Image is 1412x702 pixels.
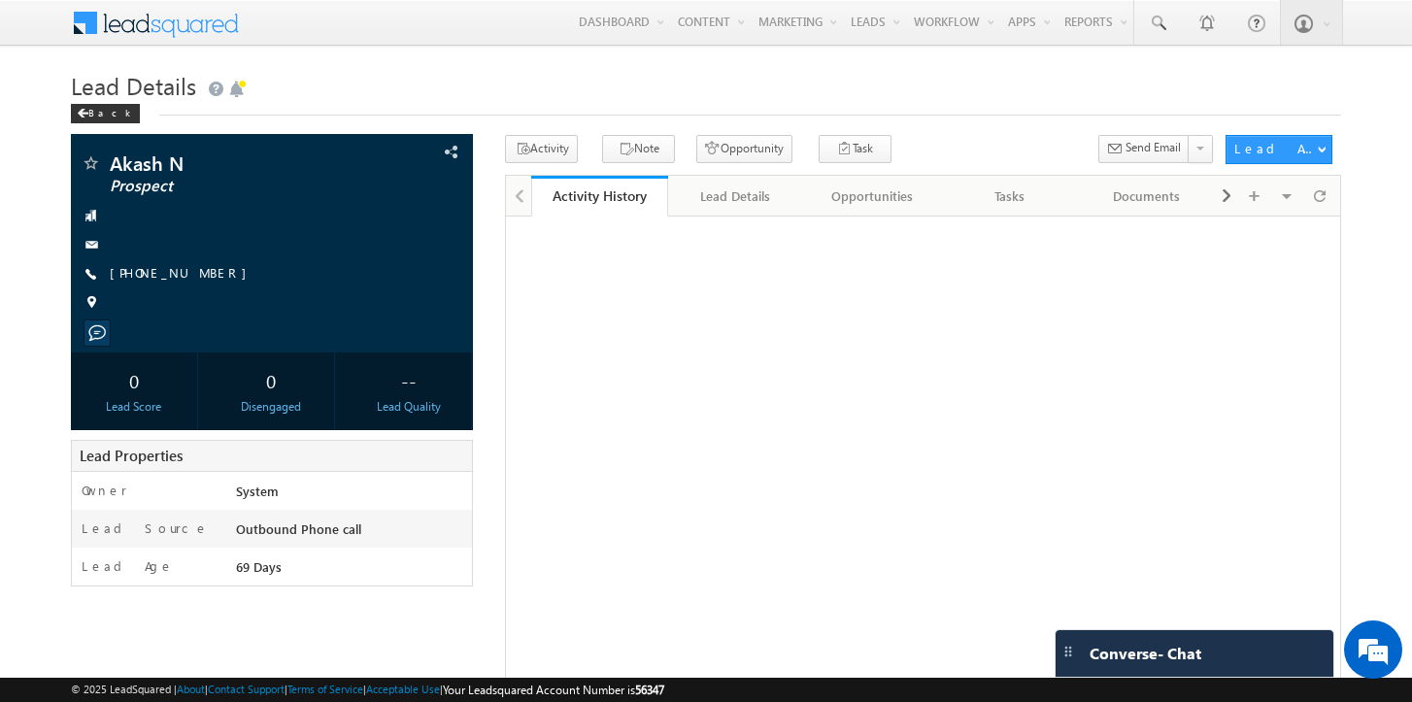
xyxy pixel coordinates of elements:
[1094,184,1198,208] div: Documents
[1234,140,1317,157] div: Lead Actions
[76,398,192,416] div: Lead Score
[110,264,256,281] a: [PHONE_NUMBER]
[82,482,127,499] label: Owner
[635,683,664,697] span: 56347
[546,186,654,205] div: Activity History
[821,184,925,208] div: Opportunities
[1060,644,1076,659] img: carter-drag
[110,177,358,196] span: Prospect
[443,683,664,697] span: Your Leadsquared Account Number is
[71,104,140,123] div: Back
[76,362,192,398] div: 0
[668,176,805,217] a: Lead Details
[177,683,205,695] a: About
[351,362,467,398] div: --
[531,176,668,217] a: Activity History
[71,681,664,699] span: © 2025 LeadSquared | | | | |
[602,135,675,163] button: Note
[82,519,209,537] label: Lead Source
[1079,176,1216,217] a: Documents
[71,70,196,101] span: Lead Details
[287,683,363,695] a: Terms of Service
[958,184,1061,208] div: Tasks
[805,176,942,217] a: Opportunities
[80,446,183,465] span: Lead Properties
[684,184,788,208] div: Lead Details
[82,557,174,575] label: Lead Age
[351,398,467,416] div: Lead Quality
[505,135,578,163] button: Activity
[71,103,150,119] a: Back
[231,519,471,547] div: Outbound Phone call
[213,398,329,416] div: Disengaged
[1126,139,1181,156] span: Send Email
[1226,135,1332,164] button: Lead Actions
[366,683,440,695] a: Acceptable Use
[231,482,471,509] div: System
[696,135,792,163] button: Opportunity
[1098,135,1190,163] button: Send Email
[819,135,891,163] button: Task
[213,362,329,398] div: 0
[942,176,1079,217] a: Tasks
[231,557,471,585] div: 69 Days
[1090,645,1201,662] span: Converse - Chat
[110,153,358,173] span: Akash N
[208,683,285,695] a: Contact Support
